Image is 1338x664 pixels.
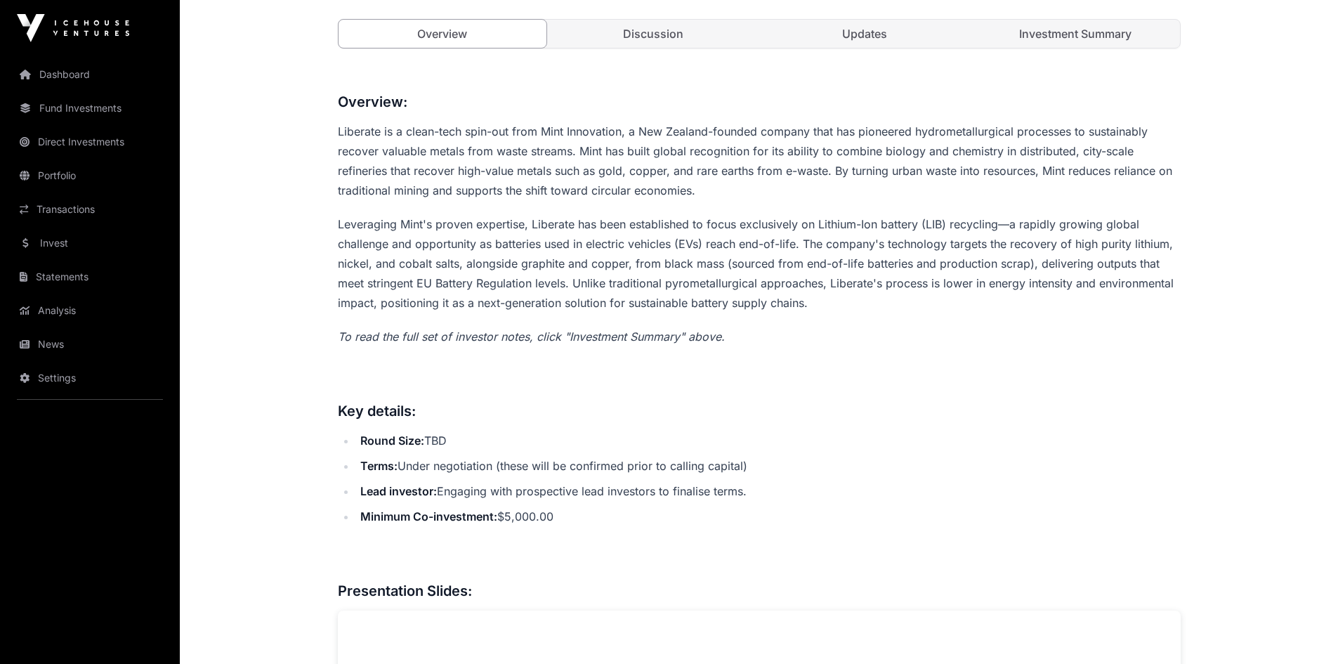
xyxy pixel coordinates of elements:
a: Invest [11,228,169,259]
strong: Lead investor [360,484,433,498]
li: Engaging with prospective lead investors to finalise terms. [356,481,1181,501]
a: Analysis [11,295,169,326]
p: Liberate is a clean-tech spin-out from Mint Innovation, a New Zealand-founded company that has pi... [338,122,1181,200]
a: Transactions [11,194,169,225]
a: Portfolio [11,160,169,191]
a: Statements [11,261,169,292]
iframe: Chat Widget [1268,597,1338,664]
a: Investment Summary [971,20,1180,48]
h3: Key details: [338,400,1181,422]
img: Icehouse Ventures Logo [17,14,129,42]
em: To read the full set of investor notes, click "Investment Summary" above. [338,330,725,344]
a: Dashboard [11,59,169,90]
h3: Presentation Slides: [338,580,1181,602]
a: Updates [761,20,969,48]
strong: Round Size: [360,434,424,448]
h3: Overview: [338,91,1181,113]
a: Discussion [549,20,758,48]
strong: : [433,484,437,498]
nav: Tabs [339,20,1180,48]
li: $5,000.00 [356,507,1181,526]
a: Direct Investments [11,126,169,157]
a: Settings [11,363,169,393]
p: Leveraging Mint's proven expertise, Liberate has been established to focus exclusively on Lithium... [338,214,1181,313]
a: Fund Investments [11,93,169,124]
li: TBD [356,431,1181,450]
strong: Minimum Co-investment: [360,509,497,523]
a: News [11,329,169,360]
strong: Terms: [360,459,398,473]
a: Overview [338,19,548,48]
li: Under negotiation (these will be confirmed prior to calling capital) [356,456,1181,476]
